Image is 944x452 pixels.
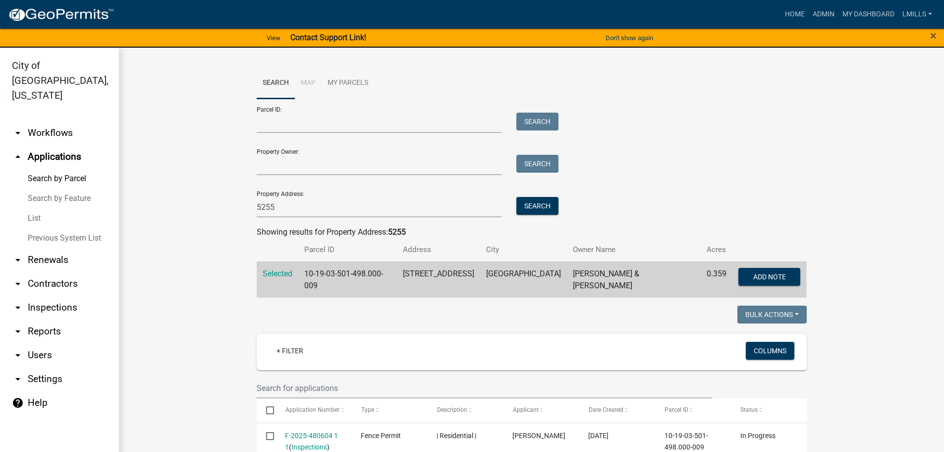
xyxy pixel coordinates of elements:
[809,5,838,24] a: Admin
[276,398,351,422] datatable-header-cell: Application Number
[12,325,24,337] i: arrow_drop_down
[738,268,800,286] button: Add Note
[269,342,311,360] a: + Filter
[665,406,688,413] span: Parcel ID
[512,432,565,440] span: Andre
[516,155,558,173] button: Search
[397,238,480,261] th: Address
[298,261,397,298] td: 10-19-03-501-498.000-009
[285,406,339,413] span: Application Number
[753,272,786,280] span: Add Note
[12,302,24,314] i: arrow_drop_down
[480,261,567,298] td: [GEOGRAPHIC_DATA]
[838,5,898,24] a: My Dashboard
[898,5,936,24] a: lmills
[397,261,480,298] td: [STREET_ADDRESS]
[12,151,24,163] i: arrow_drop_up
[427,398,503,422] datatable-header-cell: Description
[480,238,567,261] th: City
[351,398,427,422] datatable-header-cell: Type
[12,349,24,361] i: arrow_drop_down
[361,432,401,440] span: Fence Permit
[746,342,794,360] button: Columns
[437,432,476,440] span: | Residential |
[12,127,24,139] i: arrow_drop_down
[263,269,292,278] a: Selected
[655,398,730,422] datatable-header-cell: Parcel ID
[781,5,809,24] a: Home
[263,30,284,46] a: View
[12,278,24,290] i: arrow_drop_down
[503,398,579,422] datatable-header-cell: Applicant
[579,398,655,422] datatable-header-cell: Date Created
[701,238,732,261] th: Acres
[602,30,657,46] button: Don't show again
[290,33,366,42] strong: Contact Support Link!
[298,238,397,261] th: Parcel ID
[361,406,374,413] span: Type
[12,254,24,266] i: arrow_drop_down
[257,398,276,422] datatable-header-cell: Select
[257,378,713,398] input: Search for applications
[512,406,538,413] span: Applicant
[665,432,708,451] span: 10-19-03-501-498.000-009
[588,406,623,413] span: Date Created
[701,261,732,298] td: 0.359
[285,432,338,451] a: F-2025-480604 1 1
[12,373,24,385] i: arrow_drop_down
[930,30,937,42] button: Close
[516,197,558,215] button: Search
[567,238,701,261] th: Owner Name
[730,398,806,422] datatable-header-cell: Status
[388,227,406,237] strong: 5255
[257,67,295,99] a: Search
[12,397,24,409] i: help
[930,29,937,43] span: ×
[437,406,467,413] span: Description
[740,432,776,440] span: In Progress
[737,306,807,323] button: Bulk Actions
[257,226,807,238] div: Showing results for Property Address:
[516,113,558,130] button: Search
[291,443,327,451] a: Inspections
[588,432,609,440] span: 09/18/2025
[567,261,701,298] td: [PERSON_NAME] & [PERSON_NAME]
[322,67,374,99] a: My Parcels
[740,406,758,413] span: Status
